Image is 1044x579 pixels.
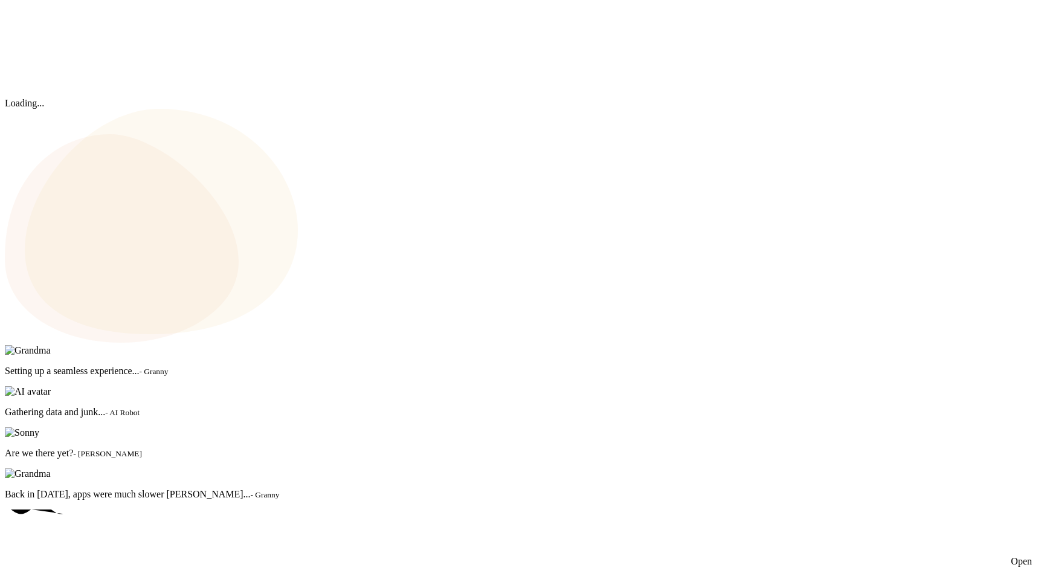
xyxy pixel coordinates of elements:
[5,345,51,356] img: Grandma
[5,448,1039,459] p: Are we there yet?
[140,367,169,376] small: - Granny
[5,386,51,397] img: AI avatar
[251,490,280,499] small: - Granny
[5,468,51,479] img: Grandma
[5,407,1039,418] p: Gathering data and junk...
[5,489,1039,500] p: Back in [DATE], apps were much slower [PERSON_NAME]...
[5,366,1039,377] p: Setting up a seamless experience...
[105,408,140,417] small: - AI Robot
[1011,556,1032,567] div: Open
[5,5,1039,109] div: Loading...
[5,427,39,438] img: Sonny
[73,449,142,458] small: - [PERSON_NAME]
